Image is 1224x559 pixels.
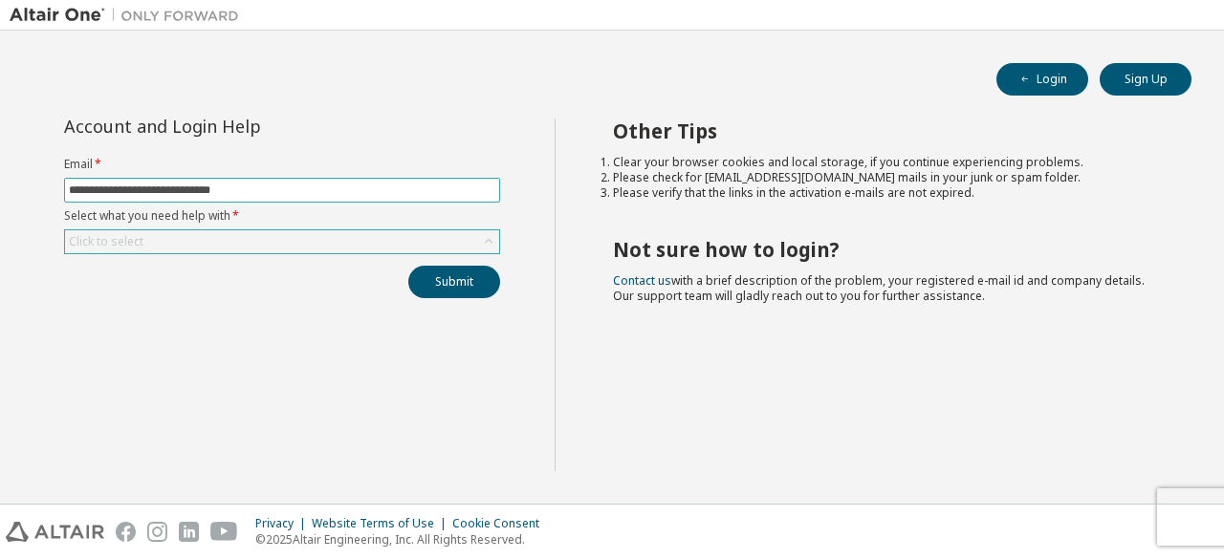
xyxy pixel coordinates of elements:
[116,522,136,542] img: facebook.svg
[613,185,1158,201] li: Please verify that the links in the activation e-mails are not expired.
[613,170,1158,185] li: Please check for [EMAIL_ADDRESS][DOMAIN_NAME] mails in your junk or spam folder.
[210,522,238,542] img: youtube.svg
[64,118,413,134] div: Account and Login Help
[312,516,452,531] div: Website Terms of Use
[452,516,551,531] div: Cookie Consent
[64,208,500,224] label: Select what you need help with
[255,516,312,531] div: Privacy
[996,63,1088,96] button: Login
[65,230,499,253] div: Click to select
[6,522,104,542] img: altair_logo.svg
[255,531,551,548] p: © 2025 Altair Engineering, Inc. All Rights Reserved.
[10,6,249,25] img: Altair One
[613,155,1158,170] li: Clear your browser cookies and local storage, if you continue experiencing problems.
[613,272,671,289] a: Contact us
[613,118,1158,143] h2: Other Tips
[147,522,167,542] img: instagram.svg
[69,234,143,249] div: Click to select
[1100,63,1191,96] button: Sign Up
[64,157,500,172] label: Email
[613,272,1145,304] span: with a brief description of the problem, your registered e-mail id and company details. Our suppo...
[613,237,1158,262] h2: Not sure how to login?
[408,266,500,298] button: Submit
[179,522,199,542] img: linkedin.svg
